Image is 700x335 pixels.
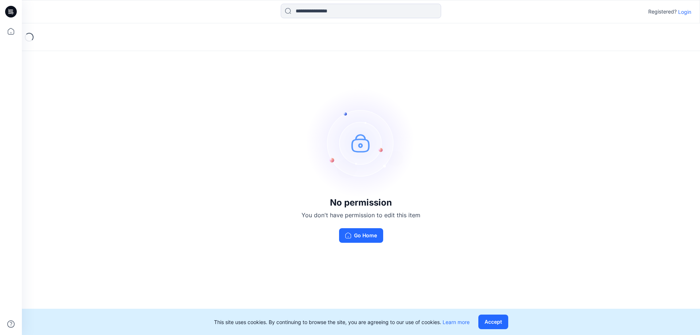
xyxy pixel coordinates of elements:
p: Login [678,8,691,16]
button: Accept [478,315,508,329]
button: Go Home [339,228,383,243]
img: no-perm.svg [306,88,416,198]
p: Registered? [648,7,677,16]
p: This site uses cookies. By continuing to browse the site, you are agreeing to our use of cookies. [214,318,470,326]
h3: No permission [302,198,420,208]
p: You don't have permission to edit this item [302,211,420,219]
a: Learn more [443,319,470,325]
